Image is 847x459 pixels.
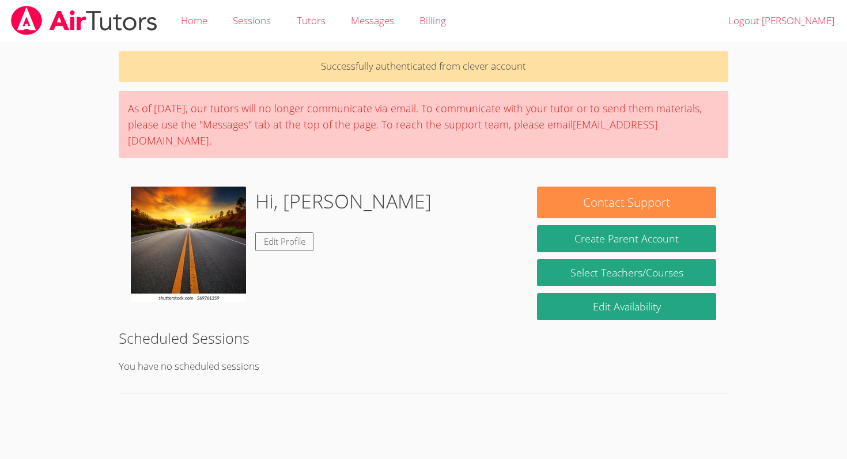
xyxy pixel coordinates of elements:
[119,327,728,349] h2: Scheduled Sessions
[119,51,728,82] p: Successfully authenticated from clever account
[537,187,716,218] button: Contact Support
[10,6,158,35] img: airtutors_banner-c4298cdbf04f3fff15de1276eac7730deb9818008684d7c2e4769d2f7ddbe033.png
[131,187,246,302] img: beautiful-sun-rising-sky-asphalt-260nw-269761259.webp
[537,259,716,286] a: Select Teachers/Courses
[119,91,728,158] div: As of [DATE], our tutors will no longer communicate via email. To communicate with your tutor or ...
[537,225,716,252] button: Create Parent Account
[255,187,432,216] h1: Hi, [PERSON_NAME]
[537,293,716,320] a: Edit Availability
[351,14,394,27] span: Messages
[255,232,314,251] a: Edit Profile
[119,358,728,375] p: You have no scheduled sessions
